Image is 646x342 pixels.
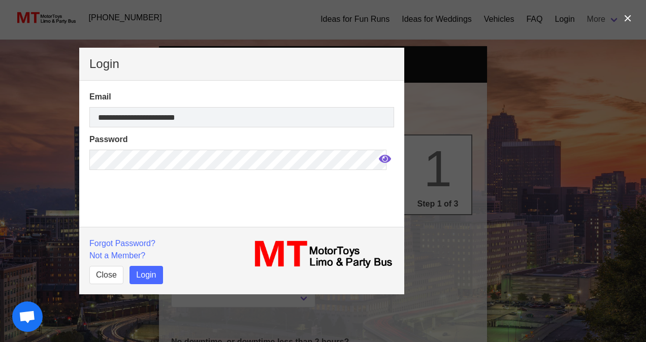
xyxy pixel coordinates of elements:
[89,58,394,70] p: Login
[89,251,145,260] a: Not a Member?
[130,266,163,284] button: Login
[89,239,155,248] a: Forgot Password?
[89,266,123,284] button: Close
[12,301,43,332] a: Open chat
[248,237,394,271] img: MT_logo_name.png
[89,176,244,252] iframe: reCAPTCHA
[89,91,394,103] label: Email
[89,133,394,146] label: Password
